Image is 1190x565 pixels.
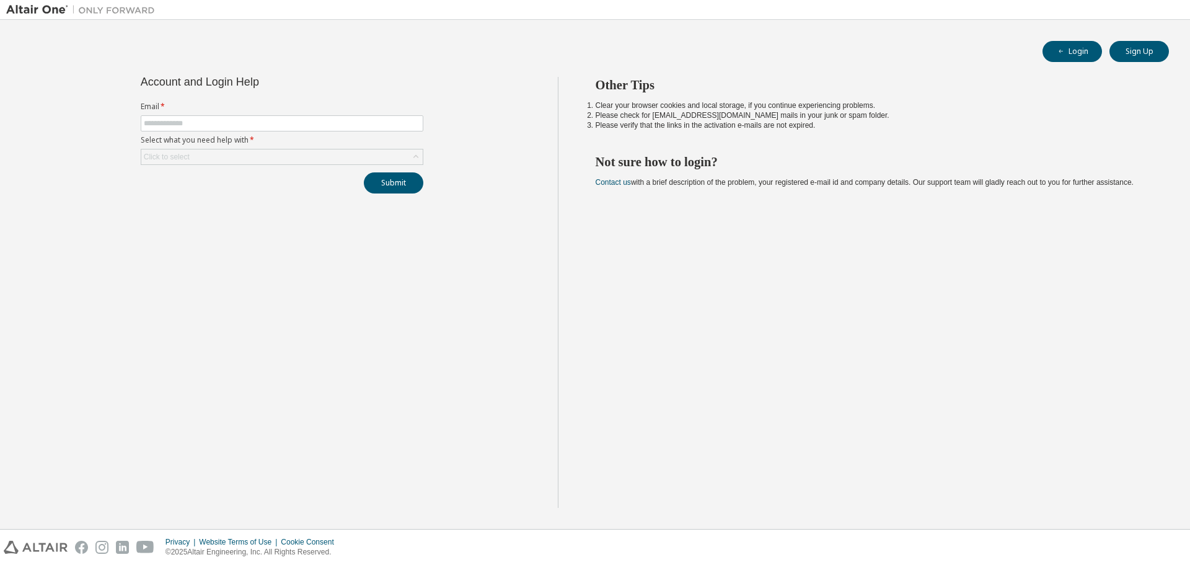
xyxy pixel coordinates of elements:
button: Submit [364,172,423,194]
label: Email [141,102,423,112]
img: youtube.svg [136,541,154,554]
button: Sign Up [1109,41,1169,62]
img: linkedin.svg [116,541,129,554]
a: Contact us [596,178,631,187]
div: Website Terms of Use [199,537,281,547]
li: Clear your browser cookies and local storage, if you continue experiencing problems. [596,100,1147,110]
img: instagram.svg [95,541,108,554]
img: altair_logo.svg [4,541,68,554]
div: Account and Login Help [141,77,367,87]
img: Altair One [6,4,161,16]
li: Please check for [EMAIL_ADDRESS][DOMAIN_NAME] mails in your junk or spam folder. [596,110,1147,120]
button: Login [1042,41,1102,62]
div: Click to select [144,152,190,162]
li: Please verify that the links in the activation e-mails are not expired. [596,120,1147,130]
h2: Other Tips [596,77,1147,93]
div: Privacy [165,537,199,547]
img: facebook.svg [75,541,88,554]
span: with a brief description of the problem, your registered e-mail id and company details. Our suppo... [596,178,1134,187]
h2: Not sure how to login? [596,154,1147,170]
div: Click to select [141,149,423,164]
p: © 2025 Altair Engineering, Inc. All Rights Reserved. [165,547,342,558]
label: Select what you need help with [141,135,423,145]
div: Cookie Consent [281,537,341,547]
